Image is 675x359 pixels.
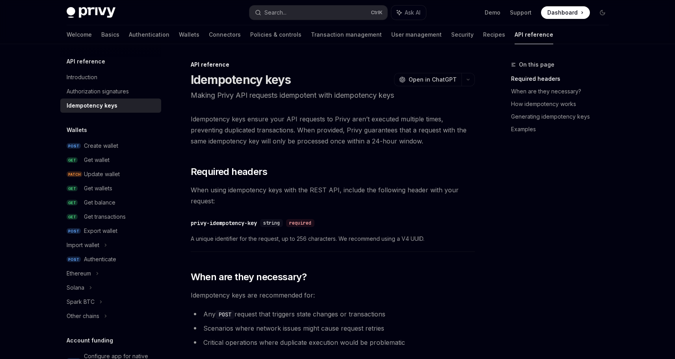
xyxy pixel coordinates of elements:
[191,90,475,101] p: Making Privy API requests idempotent with idempotency keys
[515,25,553,44] a: API reference
[67,171,82,177] span: PATCH
[191,166,267,178] span: Required headers
[60,139,161,153] a: POSTCreate wallet
[60,167,161,181] a: PATCHUpdate wallet
[191,337,475,348] li: Critical operations where duplicate execution would be problematic
[179,25,199,44] a: Wallets
[250,25,301,44] a: Policies & controls
[191,113,475,147] span: Idempotency keys ensure your API requests to Privy aren’t executed multiple times, preventing dup...
[67,87,129,96] div: Authorization signatures
[511,98,615,110] a: How idempotency works
[84,212,126,221] div: Get transactions
[101,25,119,44] a: Basics
[371,9,383,16] span: Ctrl K
[67,7,115,18] img: dark logo
[311,25,382,44] a: Transaction management
[391,25,442,44] a: User management
[409,76,457,84] span: Open in ChatGPT
[511,123,615,136] a: Examples
[264,8,286,17] div: Search...
[60,181,161,195] a: GETGet wallets
[209,25,241,44] a: Connectors
[394,73,461,86] button: Open in ChatGPT
[60,252,161,266] a: POSTAuthenticate
[67,157,78,163] span: GET
[191,61,475,69] div: API reference
[191,290,475,301] span: Idempotency keys are recommended for:
[485,9,500,17] a: Demo
[519,60,554,69] span: On this page
[67,228,81,234] span: POST
[596,6,609,19] button: Toggle dark mode
[286,219,314,227] div: required
[84,255,116,264] div: Authenticate
[84,198,115,207] div: Get balance
[67,297,95,307] div: Spark BTC
[84,184,112,193] div: Get wallets
[191,234,475,244] span: A unique identifier for the request, up to 256 characters. We recommend using a V4 UUID.
[67,214,78,220] span: GET
[511,85,615,98] a: When are they necessary?
[67,240,99,250] div: Import wallet
[67,25,92,44] a: Welcome
[511,73,615,85] a: Required headers
[249,6,387,20] button: Search...CtrlK
[191,271,307,283] span: When are they necessary?
[67,257,81,262] span: POST
[60,195,161,210] a: GETGet balance
[67,283,84,292] div: Solana
[67,57,105,66] h5: API reference
[129,25,169,44] a: Authentication
[67,311,99,321] div: Other chains
[391,6,426,20] button: Ask AI
[67,101,117,110] div: Idempotency keys
[67,186,78,192] span: GET
[547,9,578,17] span: Dashboard
[84,141,118,151] div: Create wallet
[451,25,474,44] a: Security
[511,110,615,123] a: Generating idempotency keys
[60,84,161,99] a: Authorization signatures
[405,9,420,17] span: Ask AI
[541,6,590,19] a: Dashboard
[191,184,475,206] span: When using idempotency keys with the REST API, include the following header with your request:
[84,226,117,236] div: Export wallet
[191,73,291,87] h1: Idempotency keys
[60,70,161,84] a: Introduction
[60,224,161,238] a: POSTExport wallet
[191,309,475,320] li: Any request that triggers state changes or transactions
[60,210,161,224] a: GETGet transactions
[67,73,97,82] div: Introduction
[510,9,532,17] a: Support
[67,125,87,135] h5: Wallets
[67,200,78,206] span: GET
[483,25,505,44] a: Recipes
[67,269,91,278] div: Ethereum
[191,219,257,227] div: privy-idempotency-key
[60,99,161,113] a: Idempotency keys
[60,153,161,167] a: GETGet wallet
[84,155,110,165] div: Get wallet
[191,323,475,334] li: Scenarios where network issues might cause request retries
[67,336,113,345] h5: Account funding
[84,169,120,179] div: Update wallet
[263,220,280,226] span: string
[216,310,234,319] code: POST
[67,143,81,149] span: POST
